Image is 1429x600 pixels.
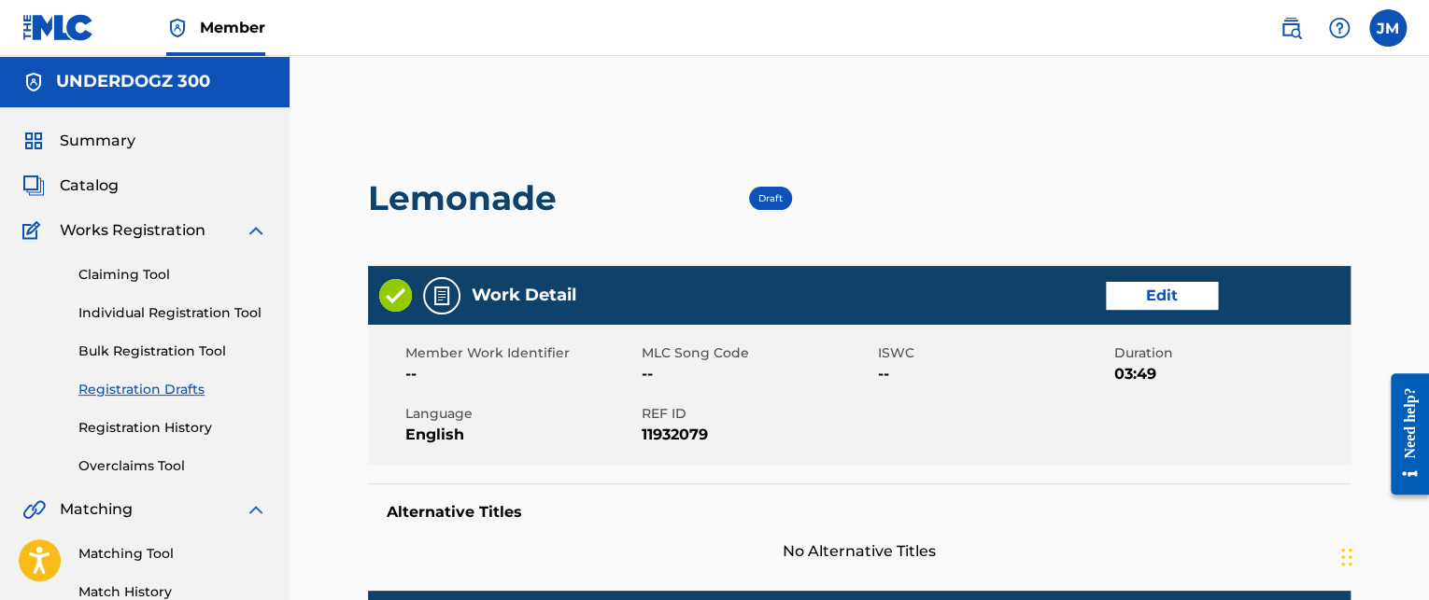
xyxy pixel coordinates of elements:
span: -- [405,363,637,385]
a: Registration Drafts [78,380,267,399]
span: -- [878,363,1110,385]
span: No Alternative Titles [368,540,1351,563]
span: Member Work Identifier [405,343,637,363]
h2: Lemonade [368,177,566,219]
a: Bulk Registration Tool [78,342,267,361]
div: User Menu [1369,9,1407,47]
a: Registration History [78,418,267,438]
img: help [1328,17,1351,39]
a: Individual Registration Tool [78,303,267,323]
span: Draft [758,192,783,204]
div: Help [1321,9,1358,47]
span: Member [200,17,265,38]
span: Duration [1114,343,1346,363]
img: Matching [22,498,46,521]
img: Work Detail [431,285,453,307]
img: Catalog [22,174,45,197]
img: expand [245,219,267,242]
a: SummarySummary [22,130,135,152]
span: Summary [60,130,135,152]
span: Matching [60,498,133,521]
span: 03:49 [1114,363,1346,385]
iframe: Chat Widget [1336,510,1429,600]
img: Top Rightsholder [166,17,189,39]
span: Catalog [60,174,119,197]
img: Accounts [22,71,45,93]
div: Drag [1341,529,1352,585]
h5: UNDERDOGZ 300 [56,71,210,92]
span: REF ID [642,404,873,424]
h5: Alternative Titles [387,503,1332,522]
span: 11932079 [642,424,873,446]
a: CatalogCatalog [22,174,119,197]
a: Public Search [1272,9,1309,47]
span: Language [405,404,637,424]
span: Works Registration [60,219,205,242]
span: English [405,424,637,446]
img: Summary [22,130,45,152]
a: Edit [1106,282,1218,310]
img: search [1280,17,1302,39]
a: Overclaims Tool [78,456,267,476]
h5: Work Detail [472,285,576,306]
img: MLC Logo [22,14,94,41]
img: Valid [379,279,412,312]
span: MLC Song Code [642,343,873,363]
iframe: Resource Center [1377,359,1429,509]
img: expand [245,498,267,521]
span: -- [642,363,873,385]
img: Works Registration [22,219,47,242]
a: Matching Tool [78,544,267,564]
span: ISWC [878,343,1110,363]
a: Claiming Tool [78,265,267,285]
